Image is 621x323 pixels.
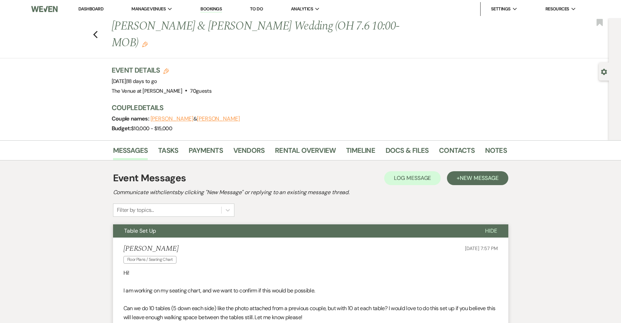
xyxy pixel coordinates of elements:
span: 18 days to go [127,78,157,85]
span: [DATE] [112,78,157,85]
h3: Event Details [112,65,212,75]
div: Filter by topics... [117,206,154,214]
a: Bookings [200,6,222,13]
a: To Do [250,6,263,12]
span: | [126,78,157,85]
button: Edit [142,41,148,47]
button: +New Message [447,171,508,185]
span: $10,000 - $15,000 [131,125,172,132]
a: Rental Overview [275,145,336,160]
button: Open lead details [601,68,607,75]
button: Hide [474,224,508,238]
a: Contacts [439,145,475,160]
a: Payments [189,145,223,160]
a: Docs & Files [386,145,429,160]
span: New Message [460,174,498,182]
span: 70 guests [190,88,212,94]
span: Floor Plans / Seating Chart [123,256,177,263]
span: Manage Venues [131,6,166,13]
a: Notes [485,145,507,160]
a: Vendors [233,145,265,160]
span: Settings [491,6,511,13]
span: The Venue at [PERSON_NAME] [112,88,182,94]
button: [PERSON_NAME] [150,116,193,122]
span: Analytics [291,6,313,13]
a: Tasks [158,145,178,160]
a: Dashboard [78,6,103,12]
span: Log Message [394,174,431,182]
h1: [PERSON_NAME] & [PERSON_NAME] Wedding (OH 7.6 10:00-MOB) [112,18,422,51]
h3: Couple Details [112,103,500,113]
p: I am working on my seating chart, and we want to confirm if this would be possible. [123,286,498,295]
span: Couple names: [112,115,150,122]
span: [DATE] 7:57 PM [465,245,498,251]
span: & [150,115,240,122]
h2: Communicate with clients by clicking "New Message" or replying to an existing message thread. [113,188,508,197]
button: Table Set Up [113,224,474,238]
a: Timeline [346,145,375,160]
p: Hi! [123,268,498,278]
span: Resources [545,6,569,13]
img: Weven Logo [31,2,58,16]
span: Budget: [112,125,131,132]
span: Hide [485,227,497,234]
h5: [PERSON_NAME] [123,245,180,253]
button: [PERSON_NAME] [197,116,240,122]
span: Table Set Up [124,227,156,234]
a: Messages [113,145,148,160]
h1: Event Messages [113,171,186,185]
p: Can we do 10 tables (5 down each side) like the photo attached from a previous couple, but with 1... [123,304,498,322]
button: Log Message [384,171,441,185]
